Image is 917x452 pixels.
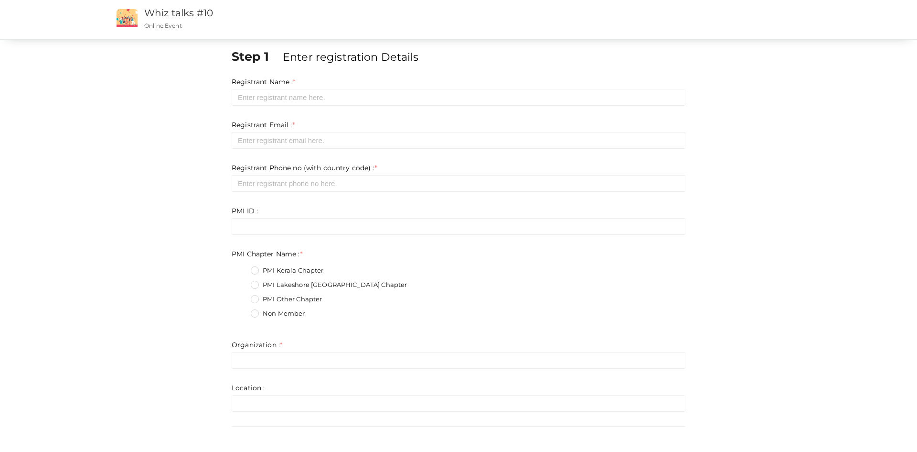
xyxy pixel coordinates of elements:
[251,295,322,304] label: PMI Other Chapter
[232,48,281,65] label: Step 1
[232,383,265,393] label: Location :
[232,89,685,106] input: Enter registrant name here.
[251,266,324,276] label: PMI Kerala Chapter
[117,9,138,27] img: event2.png
[232,120,295,130] label: Registrant Email :
[232,175,685,192] input: Enter registrant phone no here.
[232,163,377,173] label: Registrant Phone no (with country code) :
[251,280,407,290] label: PMI Lakeshore [GEOGRAPHIC_DATA] Chapter
[232,132,685,149] input: Enter registrant email here.
[283,49,419,65] label: Enter registration Details
[251,309,305,319] label: Non Member
[232,77,296,87] label: Registrant Name :
[232,340,282,350] label: Organization :
[232,206,258,216] label: PMI ID :
[232,249,302,259] label: PMI Chapter Name :
[144,22,603,30] p: Online Event
[144,7,213,19] a: Whiz talks #10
